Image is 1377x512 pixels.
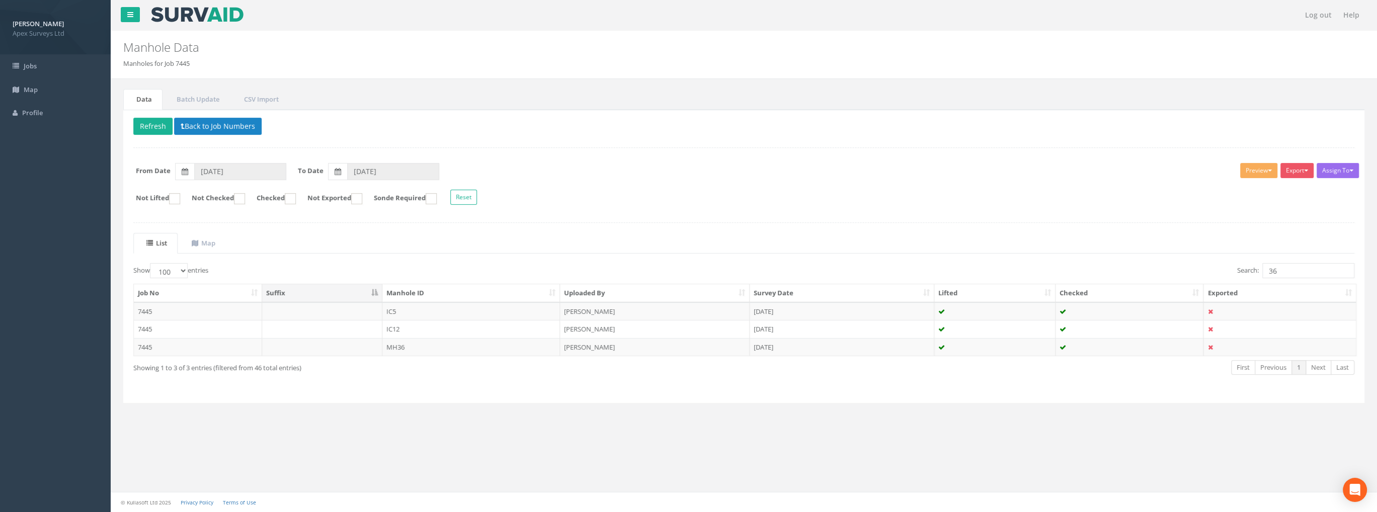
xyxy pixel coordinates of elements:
[174,118,262,135] button: Back to Job Numbers
[1331,360,1354,375] a: Last
[194,163,286,180] input: From Date
[560,338,750,356] td: [PERSON_NAME]
[123,41,1155,54] h2: Manhole Data
[133,263,208,278] label: Show entries
[1291,360,1306,375] a: 1
[1240,163,1277,178] button: Preview
[1262,263,1354,278] input: Search:
[750,320,934,338] td: [DATE]
[181,499,213,506] a: Privacy Policy
[382,302,560,320] td: IC5
[13,19,64,28] strong: [PERSON_NAME]
[1317,163,1359,178] button: Assign To
[121,499,171,506] small: © Kullasoft Ltd 2025
[262,284,382,302] th: Suffix: activate to sort column descending
[750,302,934,320] td: [DATE]
[24,61,37,70] span: Jobs
[123,89,163,110] a: Data
[750,338,934,356] td: [DATE]
[382,320,560,338] td: IC12
[133,359,633,373] div: Showing 1 to 3 of 3 entries (filtered from 46 total entries)
[1280,163,1314,178] button: Export
[750,284,934,302] th: Survey Date: activate to sort column ascending
[13,17,98,38] a: [PERSON_NAME] Apex Surveys Ltd
[297,193,362,204] label: Not Exported
[134,320,262,338] td: 7445
[231,89,289,110] a: CSV Import
[123,59,190,68] li: Manholes for Job 7445
[134,284,262,302] th: Job No: activate to sort column ascending
[223,499,256,506] a: Terms of Use
[146,238,167,247] uib-tab-heading: List
[179,233,226,253] a: Map
[560,320,750,338] td: [PERSON_NAME]
[134,302,262,320] td: 7445
[364,193,437,204] label: Sonde Required
[1343,478,1367,502] div: Open Intercom Messenger
[1237,263,1354,278] label: Search:
[347,163,439,180] input: To Date
[1306,360,1331,375] a: Next
[1203,284,1356,302] th: Exported: activate to sort column ascending
[133,233,178,253] a: List
[192,238,215,247] uib-tab-heading: Map
[164,89,230,110] a: Batch Update
[133,118,173,135] button: Refresh
[1255,360,1292,375] a: Previous
[134,338,262,356] td: 7445
[1231,360,1255,375] a: First
[22,108,43,117] span: Profile
[450,190,477,205] button: Reset
[560,302,750,320] td: [PERSON_NAME]
[247,193,296,204] label: Checked
[182,193,245,204] label: Not Checked
[24,85,38,94] span: Map
[150,263,188,278] select: Showentries
[560,284,750,302] th: Uploaded By: activate to sort column ascending
[126,193,180,204] label: Not Lifted
[382,284,560,302] th: Manhole ID: activate to sort column ascending
[298,166,323,176] label: To Date
[1056,284,1204,302] th: Checked: activate to sort column ascending
[136,166,171,176] label: From Date
[13,29,98,38] span: Apex Surveys Ltd
[934,284,1056,302] th: Lifted: activate to sort column ascending
[382,338,560,356] td: MH36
